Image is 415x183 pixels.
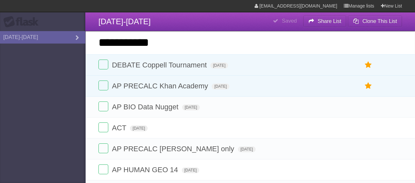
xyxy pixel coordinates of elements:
[238,146,256,152] span: [DATE]
[112,166,179,174] span: AP HUMAN GEO 14
[112,145,236,153] span: AP PRECALC [PERSON_NAME] only
[112,82,210,90] span: AP PRECALC Khan Academy
[303,15,346,27] button: Share List
[98,17,151,26] span: [DATE]-[DATE]
[182,167,199,173] span: [DATE]
[112,124,128,132] span: ACT
[3,16,43,28] div: Flask
[98,101,108,111] label: Done
[98,81,108,90] label: Done
[182,104,200,110] span: [DATE]
[362,81,374,91] label: Star task
[318,18,341,24] b: Share List
[130,125,148,131] span: [DATE]
[282,18,297,24] b: Saved
[212,83,229,89] span: [DATE]
[98,60,108,69] label: Done
[112,61,208,69] span: DEBATE Coppell Tournament
[210,63,228,68] span: [DATE]
[362,18,397,24] b: Clone This List
[362,60,374,70] label: Star task
[348,15,402,27] button: Clone This List
[98,143,108,153] label: Done
[98,122,108,132] label: Done
[112,103,180,111] span: AP BIO Data Nugget
[98,164,108,174] label: Done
